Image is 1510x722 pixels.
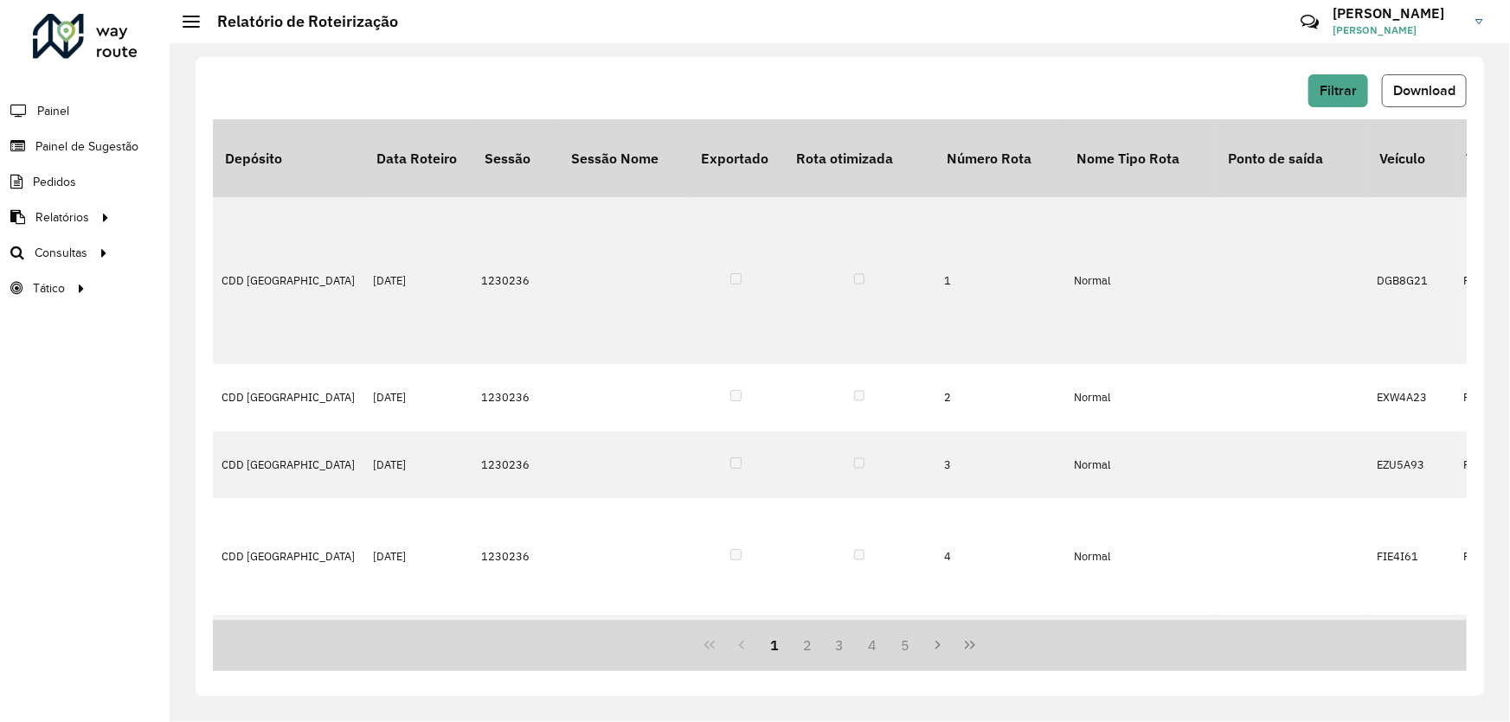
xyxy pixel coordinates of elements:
th: Depósito [213,119,364,197]
th: Sessão Nome [559,119,689,197]
button: Last Page [954,629,986,661]
td: [DATE] [364,364,472,431]
th: Número Rota [935,119,1065,197]
th: Exportado [689,119,784,197]
button: Filtrar [1308,74,1368,107]
td: 1230236 [472,364,559,431]
td: Normal [1065,431,1217,499]
span: Download [1393,83,1455,98]
td: [DATE] [364,431,472,499]
button: Download [1382,74,1467,107]
span: Consultas [35,244,87,262]
span: [PERSON_NAME] [1333,22,1462,38]
td: 1 [935,197,1065,364]
td: 4 [935,498,1065,615]
span: Painel [37,102,69,120]
td: CDD [GEOGRAPHIC_DATA] [213,431,364,499]
button: 2 [791,629,824,661]
td: FIE4I61 [1368,498,1455,615]
th: Sessão [472,119,559,197]
span: Tático [33,279,65,297]
td: CDD [GEOGRAPHIC_DATA] [213,498,364,615]
td: Normal [1065,364,1217,431]
span: Painel de Sugestão [35,137,138,156]
td: [DATE] [364,498,472,615]
button: 5 [889,629,922,661]
td: 1230236 [472,197,559,364]
th: Veículo [1368,119,1455,197]
td: 3 [935,431,1065,499]
span: Filtrar [1320,83,1357,98]
button: 1 [758,629,791,661]
h3: [PERSON_NAME] [1333,5,1462,22]
td: 1230236 [472,431,559,499]
td: CDD [GEOGRAPHIC_DATA] [213,197,364,364]
td: CDD [GEOGRAPHIC_DATA] [213,364,364,431]
a: Contato Rápido [1291,3,1328,41]
th: Rota otimizada [784,119,935,197]
td: Normal [1065,498,1217,615]
td: [DATE] [364,197,472,364]
td: Normal [1065,197,1217,364]
th: Data Roteiro [364,119,472,197]
td: EZU5A93 [1368,431,1455,499]
span: Relatórios [35,208,89,227]
th: Nome Tipo Rota [1065,119,1217,197]
th: Ponto de saída [1217,119,1368,197]
button: 3 [824,629,857,661]
td: DGB8G21 [1368,197,1455,364]
h2: Relatório de Roteirização [200,12,398,31]
span: Pedidos [33,173,76,191]
td: 1230236 [472,498,559,615]
td: 2 [935,364,1065,431]
button: Next Page [922,629,954,661]
td: EXW4A23 [1368,364,1455,431]
button: 4 [856,629,889,661]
